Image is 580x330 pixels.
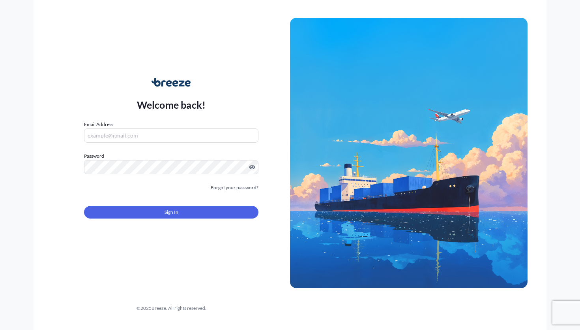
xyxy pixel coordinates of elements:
input: example@gmail.com [84,128,258,143]
label: Password [84,152,258,160]
button: Sign In [84,206,258,219]
a: Forgot your password? [211,184,258,192]
button: Show password [249,164,255,170]
label: Email Address [84,121,113,128]
span: Sign In [165,208,178,216]
p: Welcome back! [137,98,206,111]
img: Ship illustration [290,18,528,288]
div: © 2025 Breeze. All rights reserved. [52,304,290,312]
